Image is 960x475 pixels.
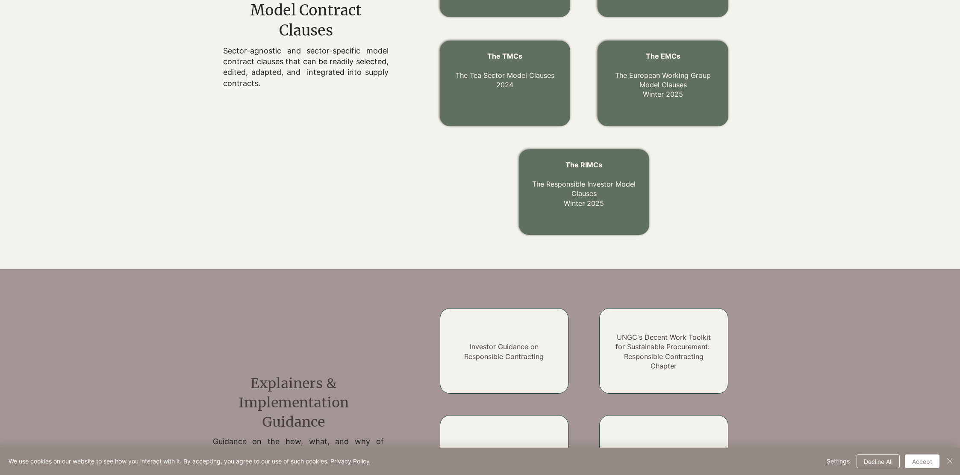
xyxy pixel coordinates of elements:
a: UNGC's Decent Work Toolkit for Sustainable Procurement: Responsible Contracting Chapter [615,333,712,370]
img: Close [945,456,955,466]
button: Close [945,454,955,468]
span: We use cookies on our website to see how you interact with it. By accepting, you agree to our use... [9,457,370,465]
button: Accept [905,454,939,468]
a: The TMCs The Tea Sector Model Clauses2024 [456,52,554,89]
a: The RIMCs The Responsible Investor Model ClausesWinter 2025 [532,160,636,208]
span: Model Contract Clauses [250,1,362,40]
p: Sector-agnostic and sector-specific model contract clauses that can be readily selected, edited, ... [223,45,388,89]
span: The EMCs [646,52,680,60]
span: Settings [827,455,850,468]
span: The TMCs [487,52,522,60]
h2: Guidance on the how, what, and why of Responsible Contracting adapted for different stakeholders ... [213,436,384,469]
button: Decline All [857,454,900,468]
span: The RIMCs [565,160,602,169]
a: Privacy Policy [330,457,370,465]
a: The EMCs The European Working Group Model ClausesWinter 2025 [615,52,711,99]
span: Explainers & Implementation Guidance [239,375,349,430]
a: Investor Guidance on Responsible Contracting [464,342,544,360]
